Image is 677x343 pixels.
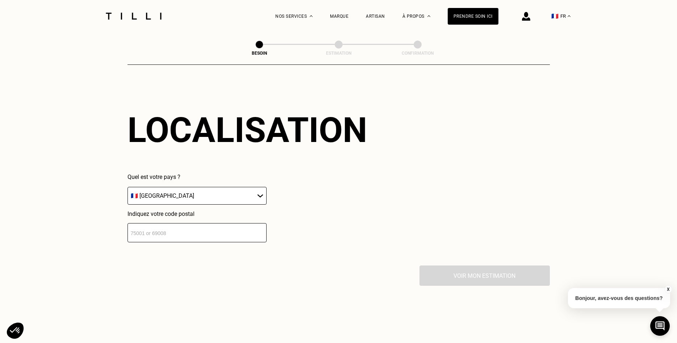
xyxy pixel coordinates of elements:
[427,15,430,17] img: Menu déroulant à propos
[568,15,571,17] img: menu déroulant
[128,223,267,242] input: 75001 or 69008
[128,210,267,217] p: Indiquez votre code postal
[310,15,313,17] img: Menu déroulant
[381,51,454,56] div: Confirmation
[522,12,530,21] img: icône connexion
[302,51,375,56] div: Estimation
[366,14,385,19] a: Artisan
[330,14,348,19] a: Marque
[448,8,498,25] a: Prendre soin ici
[128,173,267,180] p: Quel est votre pays ?
[568,288,670,308] p: Bonjour, avez-vous des questions?
[223,51,296,56] div: Besoin
[664,285,672,293] button: X
[551,13,559,20] span: 🇫🇷
[103,13,164,20] img: Logo du service de couturière Tilli
[128,110,367,150] div: Localisation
